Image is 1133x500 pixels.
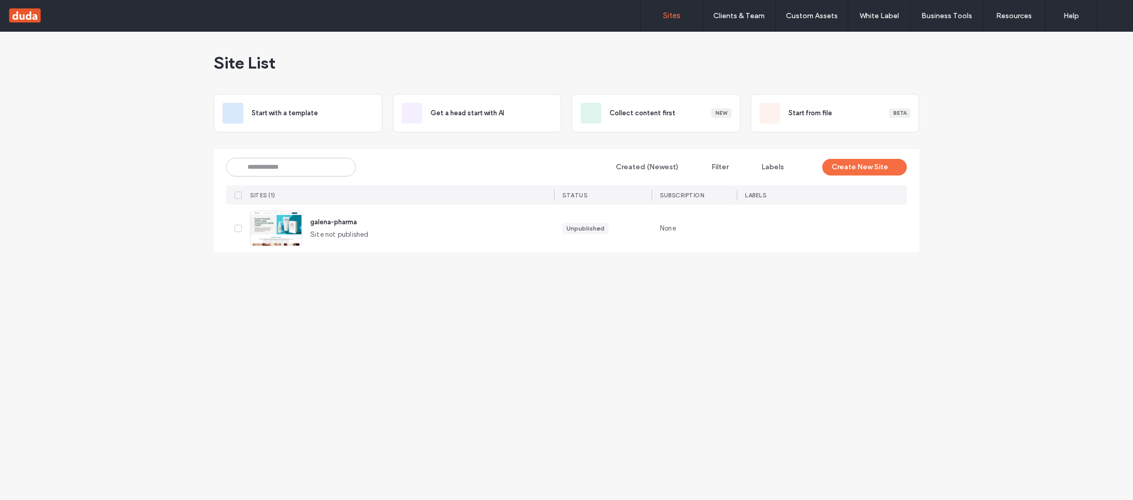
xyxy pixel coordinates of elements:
label: Clients & Team [713,11,765,20]
span: Start with a template [252,108,318,118]
span: STATUS [562,192,587,199]
label: Help [1063,11,1079,20]
a: galena-pharma [310,218,357,226]
div: Unpublished [566,224,604,233]
div: Collect content firstNew [572,94,740,132]
label: Sites [663,11,681,20]
label: Business Tools [921,11,972,20]
div: Start from fileBeta [751,94,919,132]
label: Custom Assets [786,11,838,20]
button: Labels [743,159,793,175]
div: Start with a template [214,94,382,132]
button: Create New Site [822,159,907,175]
button: Created (Newest) [597,159,688,175]
span: Site List [214,52,275,73]
button: Filter [692,159,739,175]
span: Start from file [789,108,832,118]
span: None [660,223,676,234]
div: Get a head start with AI [393,94,561,132]
span: Site not published [310,229,369,240]
span: Collect content first [610,108,675,118]
label: Resources [996,11,1032,20]
div: New [711,109,731,118]
label: White Label [860,11,899,20]
div: Beta [889,109,910,118]
span: LABELS [745,192,766,199]
span: Get a head start with AI [431,108,504,118]
span: SUBSCRIPTION [660,192,704,199]
span: SITES (1) [250,192,275,199]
